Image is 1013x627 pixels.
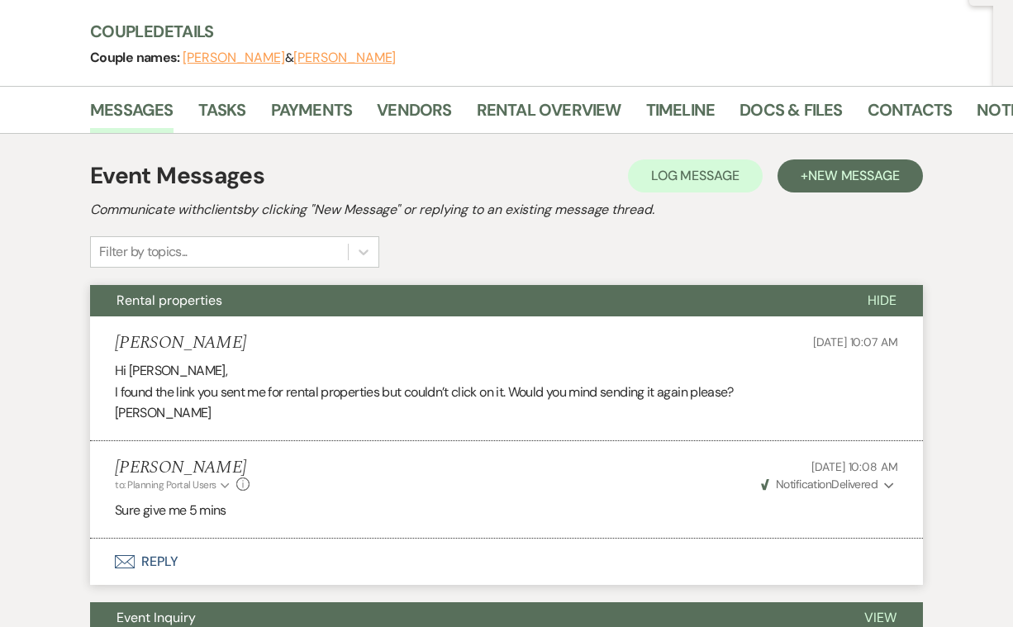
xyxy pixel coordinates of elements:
a: Messages [90,97,174,133]
button: Rental properties [90,285,841,316]
h5: [PERSON_NAME] [115,333,246,354]
button: to: Planning Portal Users [115,477,232,492]
a: Vendors [377,97,451,133]
span: Notification [776,477,831,492]
button: Hide [841,285,923,316]
button: [PERSON_NAME] [293,51,396,64]
span: Delivered [761,477,878,492]
span: Hide [868,292,896,309]
span: Log Message [651,167,740,184]
span: Event Inquiry [117,609,196,626]
span: [DATE] 10:07 AM [813,335,898,349]
p: I found the link you sent me for rental properties but couldn’t click on it. Would you mind sendi... [115,382,898,403]
span: & [183,50,396,66]
h2: Communicate with clients by clicking "New Message" or replying to an existing message thread. [90,200,923,220]
a: Docs & Files [740,97,842,133]
span: Couple names: [90,49,183,66]
button: +New Message [778,159,923,192]
h3: Couple Details [90,20,977,43]
div: Filter by topics... [99,242,188,262]
a: Payments [271,97,353,133]
button: Log Message [628,159,763,192]
p: [PERSON_NAME] [115,402,898,424]
button: Reply [90,539,923,585]
button: NotificationDelivered [759,476,898,493]
span: [DATE] 10:08 AM [811,459,898,474]
a: Rental Overview [477,97,621,133]
a: Timeline [646,97,716,133]
p: Sure give me 5 mins [115,500,898,521]
a: Tasks [198,97,246,133]
button: [PERSON_NAME] [183,51,285,64]
p: Hi [PERSON_NAME], [115,360,898,382]
h5: [PERSON_NAME] [115,458,250,478]
span: Rental properties [117,292,222,309]
span: to: Planning Portal Users [115,478,216,492]
span: View [864,609,896,626]
span: New Message [808,167,900,184]
h1: Event Messages [90,159,264,193]
a: Contacts [868,97,953,133]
